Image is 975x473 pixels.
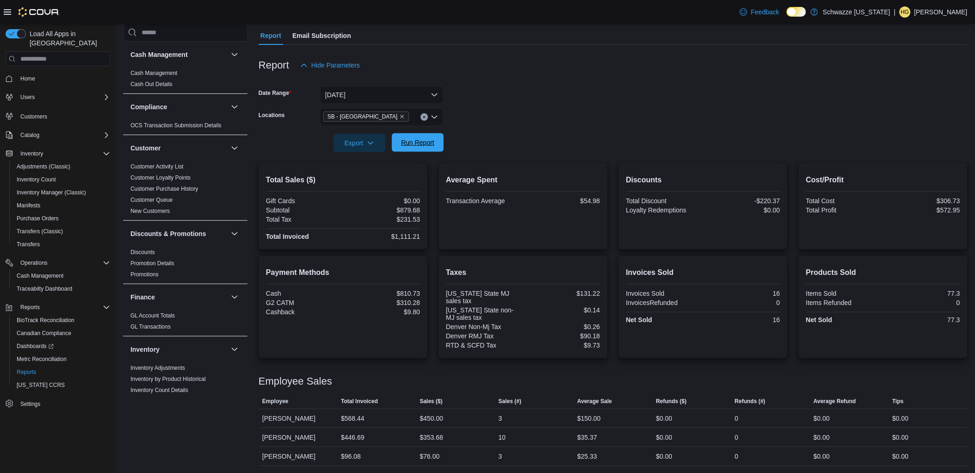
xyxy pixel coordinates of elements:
[130,364,185,372] span: Inventory Adjustments
[17,398,110,410] span: Settings
[17,176,56,183] span: Inventory Count
[446,174,600,186] h2: Average Spent
[130,312,175,319] a: GL Account Totals
[420,451,440,462] div: $76.00
[814,432,830,443] div: $0.00
[13,239,110,250] span: Transfers
[266,308,342,316] div: Cashback
[17,130,43,141] button: Catalog
[20,400,40,408] span: Settings
[341,451,361,462] div: $96.08
[2,72,114,85] button: Home
[13,174,110,185] span: Inventory Count
[13,187,90,198] a: Inventory Manager (Classic)
[9,160,114,173] button: Adjustments (Classic)
[130,323,171,330] span: GL Transactions
[345,290,420,297] div: $810.73
[20,113,47,120] span: Customers
[17,241,40,248] span: Transfers
[446,323,522,330] div: Denver Non-Mj Tax
[297,56,364,75] button: Hide Parameters
[17,92,110,103] span: Users
[13,328,110,339] span: Canadian Compliance
[130,185,199,193] span: Customer Purchase History
[17,342,54,350] span: Dashboards
[130,81,173,88] span: Cash Out Details
[17,302,110,313] span: Reports
[446,342,522,349] div: RTD & SCFD Tax
[17,202,40,209] span: Manifests
[6,68,110,435] nav: Complex example
[420,413,443,424] div: $450.00
[814,451,830,462] div: $0.00
[345,206,420,214] div: $879.68
[130,375,206,383] span: Inventory by Product Historical
[13,328,75,339] a: Canadian Compliance
[656,451,672,462] div: $0.00
[2,301,114,314] button: Reports
[229,344,240,355] button: Inventory
[345,308,420,316] div: $9.80
[123,120,248,135] div: Compliance
[320,86,444,104] button: [DATE]
[266,267,420,278] h2: Payment Methods
[9,340,114,353] a: Dashboards
[17,148,110,159] span: Inventory
[2,256,114,269] button: Operations
[578,451,597,462] div: $25.33
[2,129,114,142] button: Catalog
[13,187,110,198] span: Inventory Manager (Classic)
[705,316,780,324] div: 16
[259,409,337,428] div: [PERSON_NAME]
[17,73,39,84] a: Home
[13,283,76,294] a: Traceabilty Dashboard
[266,206,342,214] div: Subtotal
[578,413,601,424] div: $150.00
[656,432,672,443] div: $0.00
[130,249,155,255] a: Discounts
[20,304,40,311] span: Reports
[266,216,342,223] div: Total Tax
[13,270,110,281] span: Cash Management
[705,299,780,306] div: 0
[498,451,502,462] div: 3
[498,398,521,405] span: Sales (#)
[13,354,110,365] span: Metrc Reconciliation
[130,186,199,192] a: Customer Purchase History
[130,271,159,278] span: Promotions
[893,398,904,405] span: Tips
[735,413,739,424] div: 0
[446,267,600,278] h2: Taxes
[735,398,765,405] span: Refunds (#)
[446,332,522,340] div: Denver RMJ Tax
[13,380,110,391] span: Washington CCRS
[17,215,59,222] span: Purchase Orders
[894,6,896,18] p: |
[420,432,443,443] div: $353.68
[9,327,114,340] button: Canadian Compliance
[9,238,114,251] button: Transfers
[17,368,36,376] span: Reports
[626,206,702,214] div: Loyalty Redemptions
[17,272,63,280] span: Cash Management
[626,316,652,324] strong: Net Sold
[130,81,173,87] a: Cash Out Details
[311,61,360,70] span: Hide Parameters
[885,299,960,306] div: 0
[20,75,35,82] span: Home
[9,173,114,186] button: Inventory Count
[17,398,44,410] a: Settings
[13,213,62,224] a: Purchase Orders
[626,299,702,306] div: InvoicesRefunded
[9,379,114,392] button: [US_STATE] CCRS
[9,225,114,238] button: Transfers (Classic)
[736,3,783,21] a: Feedback
[9,314,114,327] button: BioTrack Reconciliation
[13,161,110,172] span: Adjustments (Classic)
[806,316,832,324] strong: Net Sold
[9,282,114,295] button: Traceabilty Dashboard
[13,200,110,211] span: Manifests
[578,398,612,405] span: Average Sale
[626,174,780,186] h2: Discounts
